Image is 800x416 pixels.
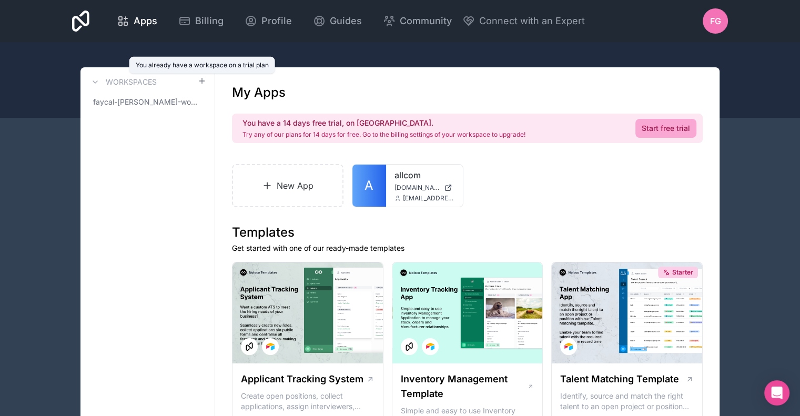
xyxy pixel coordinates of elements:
a: [DOMAIN_NAME] [394,184,454,192]
p: Identify, source and match the right talent to an open project or position with our Talent Matchi... [560,391,694,412]
a: allcom [394,169,454,181]
a: Apps [108,9,166,33]
span: Guides [330,14,362,28]
h1: Talent Matching Template [560,372,679,387]
span: Connect with an Expert [479,14,585,28]
span: [DOMAIN_NAME] [394,184,440,192]
h1: My Apps [232,84,286,101]
span: Billing [195,14,224,28]
h1: Inventory Management Template [401,372,527,401]
img: Airtable Logo [426,342,434,351]
a: Community [374,9,460,33]
span: Community [400,14,452,28]
a: Billing [170,9,232,33]
p: Get started with one of our ready-made templates [232,243,703,253]
a: A [352,165,386,207]
button: Connect with an Expert [462,14,585,28]
span: [EMAIL_ADDRESS][DOMAIN_NAME] [403,194,454,202]
h3: Workspaces [106,77,157,87]
a: New App [232,164,343,207]
a: Guides [305,9,370,33]
p: Create open positions, collect applications, assign interviewers, centralise candidate feedback a... [241,391,374,412]
a: Profile [236,9,300,33]
a: Start free trial [635,119,696,138]
span: Apps [134,14,157,28]
h2: You have a 14 days free trial, on [GEOGRAPHIC_DATA]. [242,118,525,128]
img: Airtable Logo [564,342,573,351]
h1: Applicant Tracking System [241,372,363,387]
a: Workspaces [89,76,157,88]
a: faycal-[PERSON_NAME]-workspace [89,93,206,111]
img: Airtable Logo [266,342,275,351]
span: Starter [672,268,693,277]
span: A [364,177,373,194]
span: FG [710,15,721,27]
span: Profile [261,14,292,28]
div: You already have a workspace on a trial plan [136,61,269,69]
h1: Templates [232,224,703,241]
span: faycal-[PERSON_NAME]-workspace [93,97,198,107]
div: Open Intercom Messenger [764,380,789,405]
p: Try any of our plans for 14 days for free. Go to the billing settings of your workspace to upgrade! [242,130,525,139]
